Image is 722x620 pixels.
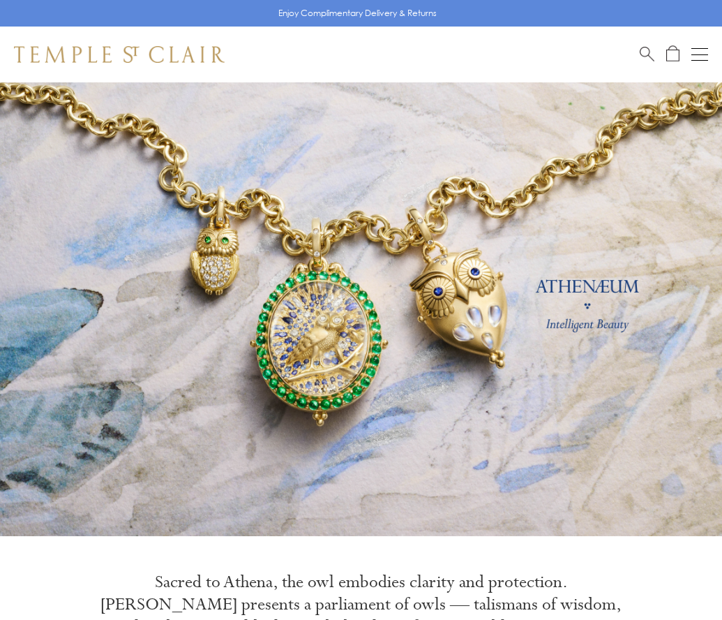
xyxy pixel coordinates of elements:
a: Search [640,45,654,63]
p: Enjoy Complimentary Delivery & Returns [278,6,437,20]
a: Open Shopping Bag [666,45,679,63]
img: Temple St. Clair [14,46,225,63]
button: Open navigation [691,46,708,63]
